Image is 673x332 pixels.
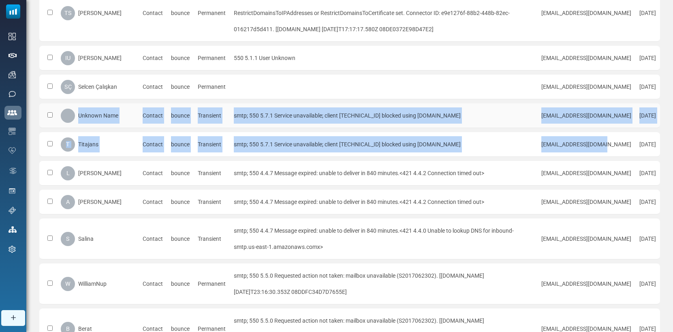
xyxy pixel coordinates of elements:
img: email-templates-icon.svg [9,128,16,135]
img: sms-icon.png [9,90,16,98]
img: support-icon.svg [9,207,16,214]
img: workflow.svg [9,166,17,176]
img: domain-health-icon.svg [9,147,16,154]
img: campaigns-icon.png [9,71,16,78]
td: [EMAIL_ADDRESS][DOMAIN_NAME] [537,75,635,99]
div: smtp; 550 5.7.1 Service unavailable; client [TECHNICAL_ID] blocked using [DOMAIN_NAME] [234,136,533,152]
td: [DATE] [635,103,660,128]
td: Transient [194,132,230,157]
td: [DATE] [635,263,660,304]
td: [EMAIL_ADDRESS][DOMAIN_NAME] [537,263,635,304]
td: Contact [139,46,167,71]
td: bounce [167,161,194,186]
span: A [61,195,75,209]
td: bounce [167,46,194,71]
td: [EMAIL_ADDRESS][DOMAIN_NAME] [537,103,635,128]
td: Transient [194,103,230,128]
td: [EMAIL_ADDRESS][DOMAIN_NAME] [537,132,635,157]
td: Titajans [57,132,139,157]
td: bounce [167,75,194,99]
img: mailsoftly_icon_blue_white.svg [6,4,20,19]
td: Permanent [194,46,230,71]
span: T [61,137,75,152]
td: Contact [139,103,167,128]
img: contacts-icon-active.svg [7,110,17,116]
td: [EMAIL_ADDRESS][DOMAIN_NAME] [537,46,635,71]
td: Contact [139,132,167,157]
td: bounce [167,132,194,157]
td: [PERSON_NAME] [57,46,139,71]
div: smtp; 550 5.7.1 Service unavailable; client [TECHNICAL_ID] blocked using [DOMAIN_NAME] [234,107,533,124]
td: [DATE] [635,132,660,157]
td: Permanent [194,75,230,99]
td: [PERSON_NAME] [57,190,139,214]
td: Transient [194,190,230,214]
td: [DATE] [635,218,660,259]
td: bounce [167,190,194,214]
td: Salina [57,218,139,259]
td: bounce [167,218,194,259]
img: dashboard-icon.svg [9,33,16,40]
td: [DATE] [635,46,660,71]
span: L [61,166,75,180]
img: landing_pages.svg [9,187,16,195]
td: [DATE] [635,190,660,214]
td: [EMAIL_ADDRESS][DOMAIN_NAME] [537,190,635,214]
div: smtp; 550 4.4.7 Message expired: unable to deliver in 840 minutes.<421 4.4.0 Unable to lookup DNS... [234,223,533,255]
td: Unknown Name [57,103,139,128]
td: Contact [139,263,167,304]
img: settings-icon.svg [9,246,16,253]
td: WilliamNup [57,263,139,304]
td: Contact [139,190,167,214]
td: bounce [167,103,194,128]
td: bounce [167,263,194,304]
div: 550 5.1.1 User Unknown [234,50,533,66]
td: [DATE] [635,75,660,99]
td: [EMAIL_ADDRESS][DOMAIN_NAME] [537,218,635,259]
td: [PERSON_NAME] [57,161,139,186]
td: Contact [139,218,167,259]
td: Contact [139,161,167,186]
td: [DATE] [635,161,660,186]
div: smtp; 550 4.4.7 Message expired: unable to deliver in 840 minutes.<421 4.4.2 Connection timed out> [234,165,533,181]
td: Transient [194,161,230,186]
span: S [61,232,75,246]
span: W [61,277,75,291]
td: Transient [194,218,230,259]
td: [EMAIL_ADDRESS][DOMAIN_NAME] [537,161,635,186]
div: smtp; 550 5.5.0 Requested action not taken: mailbox unavailable (S2017062302). [[DOMAIN_NAME] [DA... [234,268,533,300]
td: Selcen Çalışkan [57,75,139,99]
td: Contact [139,75,167,99]
span: TS [61,6,75,20]
span: IU [61,51,75,65]
div: smtp; 550 4.4.7 Message expired: unable to deliver in 840 minutes.<421 4.4.2 Connection timed out> [234,194,533,210]
td: Permanent [194,263,230,304]
span: SÇ [61,80,75,94]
